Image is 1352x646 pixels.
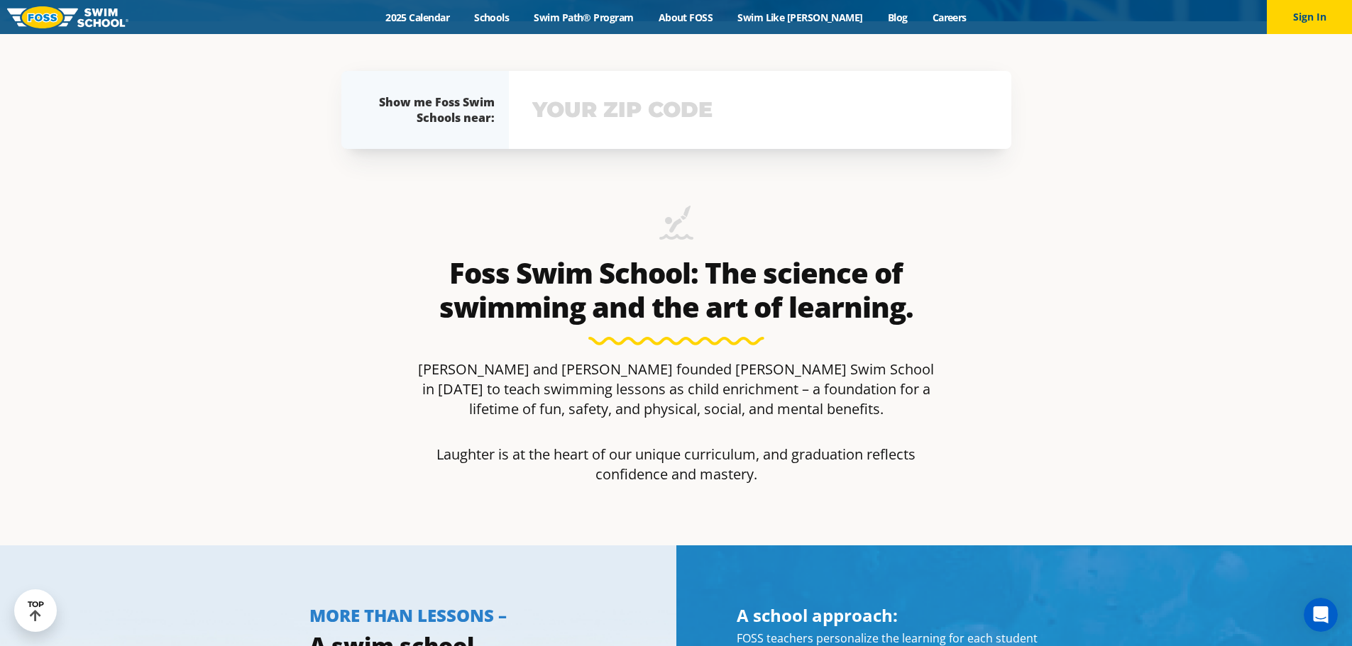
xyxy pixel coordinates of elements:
p: Laughter is at the heart of our unique curriculum, and graduation reflects confidence and mastery. [412,445,940,484]
a: 2025 Calendar [373,11,462,24]
span: MORE THAN LESSONS – [309,603,507,627]
img: icon-swimming-diving-2.png [659,206,693,249]
div: Show me Foss Swim Schools near: [370,94,495,126]
p: [PERSON_NAME] and [PERSON_NAME] founded [PERSON_NAME] Swim School in [DATE] to teach swimming les... [412,360,940,419]
a: Blog [875,11,920,24]
iframe: Intercom live chat [1304,598,1338,632]
span: A school approach: [737,603,898,627]
a: Schools [462,11,522,24]
div: TOP [28,600,44,622]
h2: Foss Swim School: The science of swimming and the art of learning. [412,256,940,324]
img: FOSS Swim School Logo [7,6,128,28]
a: About FOSS [646,11,725,24]
a: Swim Like [PERSON_NAME] [725,11,876,24]
a: Careers [920,11,979,24]
input: YOUR ZIP CODE [529,89,991,130]
a: Swim Path® Program [522,11,646,24]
